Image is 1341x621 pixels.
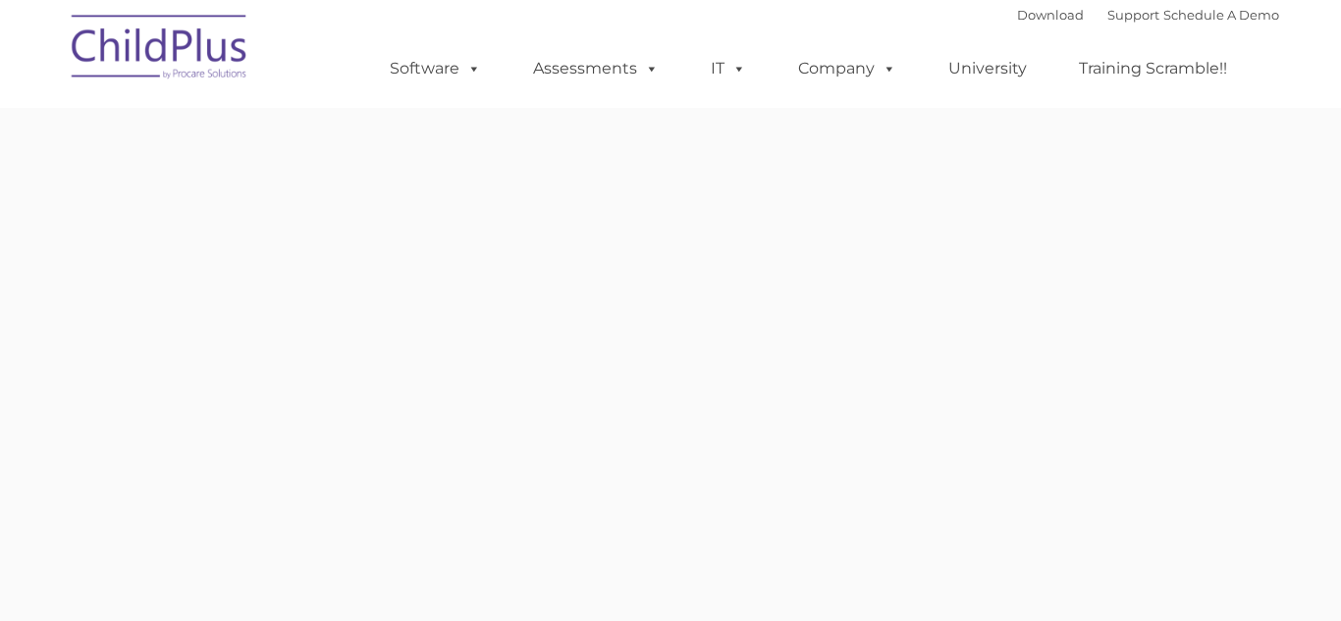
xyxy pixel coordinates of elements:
[1163,7,1279,23] a: Schedule A Demo
[62,1,258,99] img: ChildPlus by Procare Solutions
[1107,7,1159,23] a: Support
[691,49,766,88] a: IT
[370,49,501,88] a: Software
[778,49,916,88] a: Company
[1017,7,1084,23] a: Download
[929,49,1046,88] a: University
[513,49,678,88] a: Assessments
[1017,7,1279,23] font: |
[1059,49,1247,88] a: Training Scramble!!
